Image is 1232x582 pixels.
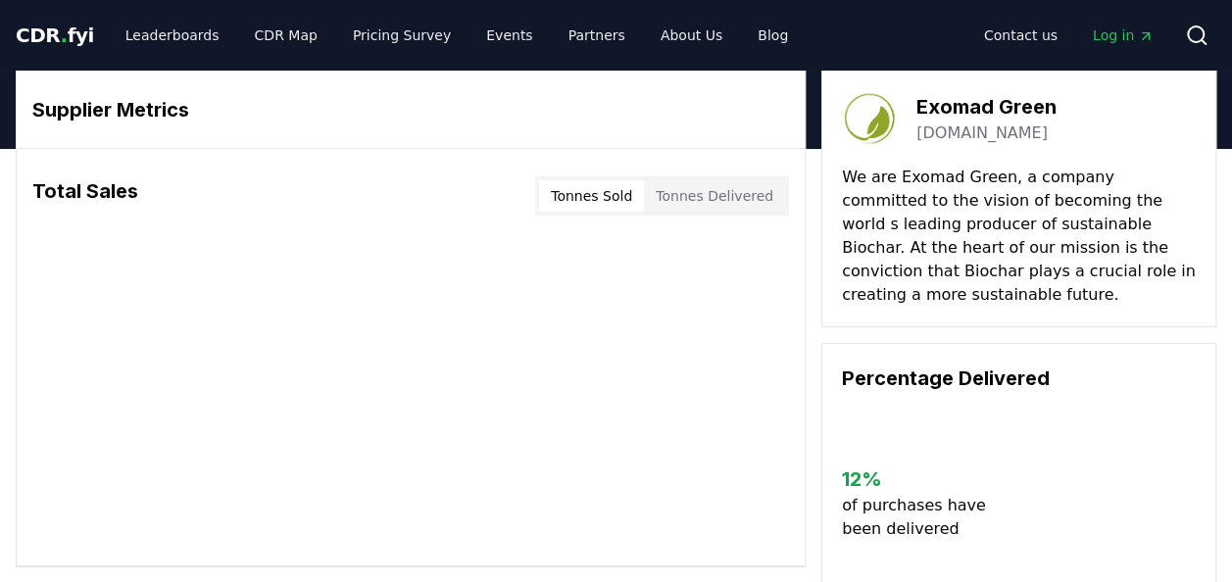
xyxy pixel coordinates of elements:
[16,22,94,49] a: CDR.fyi
[968,18,1169,53] nav: Main
[1093,25,1154,45] span: Log in
[470,18,548,53] a: Events
[32,176,138,216] h3: Total Sales
[61,24,68,47] span: .
[337,18,467,53] a: Pricing Survey
[842,364,1196,393] h3: Percentage Delivered
[968,18,1073,53] a: Contact us
[644,180,785,212] button: Tonnes Delivered
[842,494,994,541] p: of purchases have been delivered
[553,18,641,53] a: Partners
[916,92,1057,121] h3: Exomad Green
[842,166,1196,307] p: We are Exomad Green, a company committed to the vision of becoming the world s leading producer o...
[645,18,738,53] a: About Us
[110,18,235,53] a: Leaderboards
[239,18,333,53] a: CDR Map
[742,18,804,53] a: Blog
[842,91,897,146] img: Exomad Green-logo
[110,18,804,53] nav: Main
[1077,18,1169,53] a: Log in
[916,121,1048,145] a: [DOMAIN_NAME]
[16,24,94,47] span: CDR fyi
[539,180,644,212] button: Tonnes Sold
[842,464,994,494] h3: 12 %
[32,95,789,124] h3: Supplier Metrics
